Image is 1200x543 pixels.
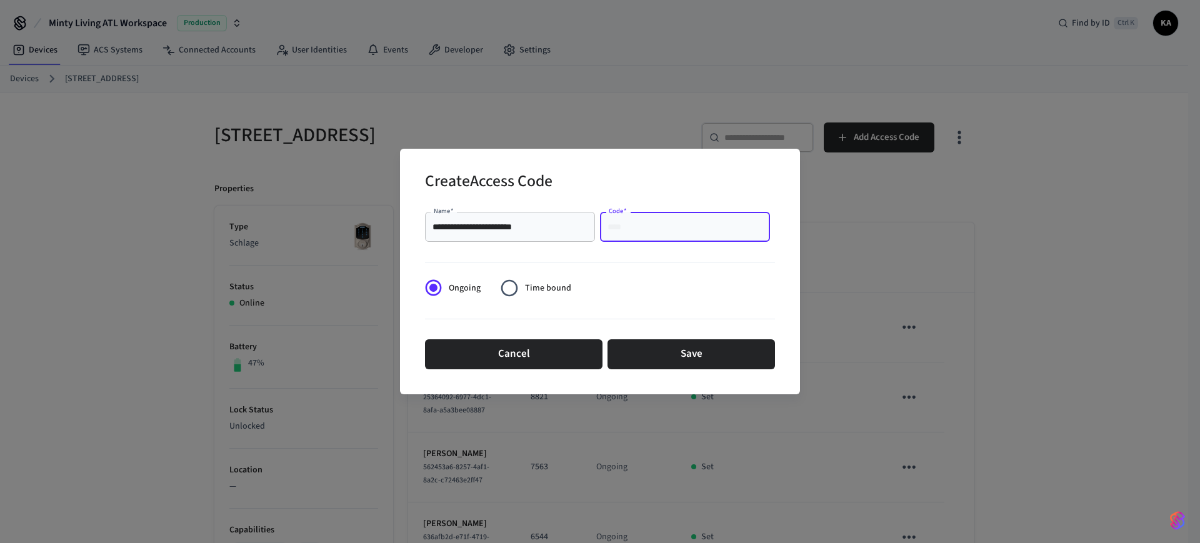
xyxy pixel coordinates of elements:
[607,339,775,369] button: Save
[425,164,552,202] h2: Create Access Code
[434,206,454,216] label: Name
[609,206,627,216] label: Code
[525,282,571,295] span: Time bound
[425,339,602,369] button: Cancel
[1170,511,1185,531] img: SeamLogoGradient.69752ec5.svg
[449,282,481,295] span: Ongoing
